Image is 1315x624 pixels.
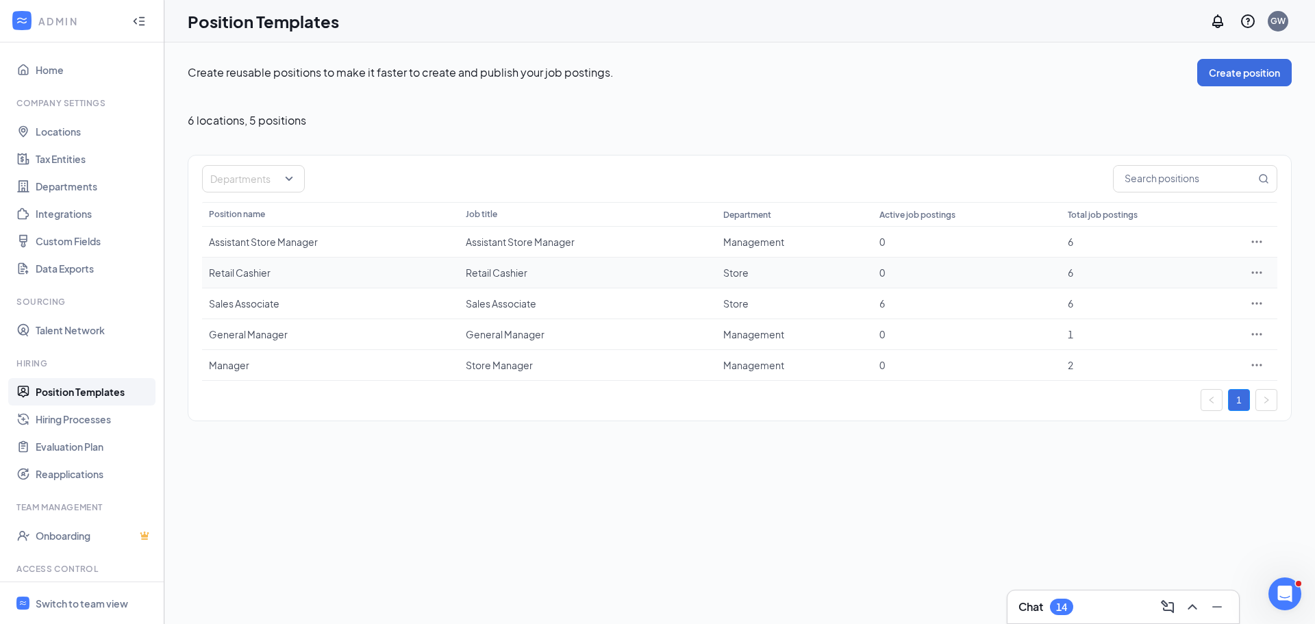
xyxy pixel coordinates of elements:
a: Locations [36,118,153,145]
h1: Position Templates [188,10,339,33]
div: Switch to team view [36,597,128,610]
li: Previous Page [1201,389,1223,411]
div: Hiring [16,358,150,369]
svg: WorkstreamLogo [18,599,27,608]
svg: Ellipses [1250,235,1264,249]
td: Store [716,258,873,288]
div: 1 [1068,327,1229,341]
li: 1 [1228,389,1250,411]
svg: Notifications [1210,13,1226,29]
th: Department [716,202,873,227]
div: 6 [1068,266,1229,279]
a: Custom Fields [36,227,153,255]
div: GW [1270,15,1286,27]
div: Sales Associate [209,297,452,310]
span: left [1207,396,1216,404]
span: Job title [466,209,497,219]
svg: Ellipses [1250,358,1264,372]
a: Tax Entities [36,145,153,173]
div: Assistant Store Manager [209,235,452,249]
div: Assistant Store Manager [466,235,709,249]
span: Position name [209,209,265,219]
div: 0 [879,327,1054,341]
a: Evaluation Plan [36,433,153,460]
div: Access control [16,563,150,575]
div: 6 [1068,297,1229,310]
div: 6 [1068,235,1229,249]
span: 6 locations , 5 positions [188,114,306,127]
a: Integrations [36,200,153,227]
button: right [1255,389,1277,411]
button: ComposeMessage [1157,596,1179,618]
svg: ChevronUp [1184,599,1201,615]
svg: ComposeMessage [1160,599,1176,615]
button: Create position [1197,59,1292,86]
div: 2 [1068,358,1229,372]
a: Departments [36,173,153,200]
a: Home [36,56,153,84]
div: 0 [879,235,1054,249]
h3: Chat [1018,599,1043,614]
svg: Minimize [1209,599,1225,615]
div: 6 [879,297,1054,310]
div: ADMIN [38,14,120,28]
td: Management [716,319,873,350]
a: Talent Network [36,316,153,344]
button: Minimize [1206,596,1228,618]
div: Retail Cashier [466,266,709,279]
svg: QuestionInfo [1240,13,1256,29]
a: Position Templates [36,378,153,405]
div: Team Management [16,501,150,513]
div: Company Settings [16,97,150,109]
a: Reapplications [36,460,153,488]
div: Store Manager [466,358,709,372]
span: right [1262,396,1270,404]
td: Management [716,227,873,258]
button: left [1201,389,1223,411]
td: Store [716,288,873,319]
li: Next Page [1255,389,1277,411]
svg: WorkstreamLogo [15,14,29,27]
a: Data Exports [36,255,153,282]
a: 1 [1229,390,1249,410]
svg: Ellipses [1250,327,1264,341]
a: OnboardingCrown [36,522,153,549]
div: Sourcing [16,296,150,308]
div: Sales Associate [466,297,709,310]
div: 14 [1056,601,1067,613]
iframe: Intercom live chat [1268,577,1301,610]
a: Hiring Processes [36,405,153,433]
input: Search positions [1114,166,1255,192]
svg: MagnifyingGlass [1258,173,1269,184]
svg: Ellipses [1250,297,1264,310]
div: Manager [209,358,452,372]
div: 0 [879,358,1054,372]
td: Management [716,350,873,381]
svg: Collapse [132,14,146,28]
p: Create reusable positions to make it faster to create and publish your job postings. [188,65,1197,80]
button: ChevronUp [1181,596,1203,618]
svg: Ellipses [1250,266,1264,279]
div: General Manager [209,327,452,341]
th: Total job postings [1061,202,1236,227]
div: General Manager [466,327,709,341]
div: Retail Cashier [209,266,452,279]
div: 0 [879,266,1054,279]
th: Active job postings [873,202,1061,227]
